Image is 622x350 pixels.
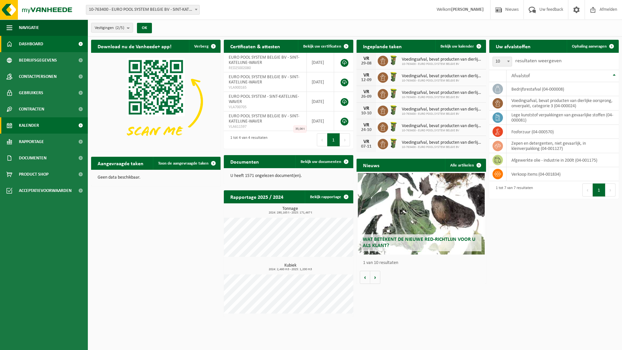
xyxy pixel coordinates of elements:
[388,88,399,99] img: WB-0060-HPE-GN-50
[357,40,408,52] h2: Ingeplande taken
[229,66,302,71] span: RED25002080
[19,166,48,182] span: Product Shop
[440,44,474,49] span: Bekijk uw kalender
[224,40,287,52] h2: Certificaten & attesten
[507,82,619,96] td: bedrijfsrestafval (04-000008)
[582,183,593,197] button: Previous
[388,55,399,66] img: WB-0060-HPE-GN-50
[402,107,483,112] span: Voedingsafval, bevat producten van dierlijke oorsprong, onverpakt, categorie 3
[229,114,299,124] span: EURO POOL SYSTEM BELGIE BV - SINT-KATELIJNE-WAVER
[360,73,373,78] div: VR
[388,121,399,132] img: WB-0060-HPE-GN-50
[360,95,373,99] div: 26-09
[307,111,334,131] td: [DATE]
[402,95,483,99] span: 10-763400 - EURO POOL SYSTEM BELGIE BV
[493,57,512,66] span: 10
[19,36,43,52] span: Dashboard
[91,53,221,150] img: Download de VHEPlus App
[194,44,209,49] span: Verberg
[507,110,619,125] td: lege kunststof verpakkingen van gevaarlijke stoffen (04-000081)
[227,263,353,271] h3: Kubiek
[507,139,619,153] td: Zepen en detergenten, niet gevaarlijk, in kleinverpakking (04-001127)
[489,40,537,52] h2: Uw afvalstoffen
[360,56,373,61] div: VR
[305,190,353,203] a: Bekijk rapportage
[593,183,605,197] button: 1
[317,133,327,146] button: Previous
[340,133,350,146] button: Next
[363,261,483,265] p: 1 van 10 resultaten
[360,271,370,284] button: Vorige
[357,159,386,171] h2: Nieuws
[360,78,373,82] div: 12-09
[307,92,334,111] td: [DATE]
[402,145,483,149] span: 10-763400 - EURO POOL SYSTEM BELGIE BV
[224,155,265,168] h2: Documenten
[307,53,334,72] td: [DATE]
[388,71,399,82] img: WB-0060-HPE-GN-50
[227,133,267,147] div: 1 tot 4 van 4 resultaten
[91,40,178,52] h2: Download nu de Vanheede+ app!
[307,72,334,92] td: [DATE]
[230,174,347,178] p: U heeft 1571 ongelezen document(en).
[388,138,399,149] img: WB-0060-HPE-GN-50
[402,79,483,83] span: 10-763400 - EURO POOL SYSTEM BELGIE BV
[158,161,209,166] span: Toon de aangevraagde taken
[360,128,373,132] div: 24-10
[19,20,39,36] span: Navigatie
[360,144,373,149] div: 07-11
[515,58,561,64] label: resultaten weergeven
[360,106,373,111] div: VR
[605,183,615,197] button: Next
[360,61,373,66] div: 29-08
[451,7,484,12] strong: [PERSON_NAME]
[360,123,373,128] div: VR
[402,90,483,95] span: Voedingsafval, bevat producten van dierlijke oorsprong, onverpakt, categorie 3
[95,23,124,33] span: Vestigingen
[229,94,299,104] span: EURO POOL SYSTEM - SINT-KATELIJNE-WAVER
[507,153,619,167] td: afgewerkte olie - industrie in 200lt (04-001175)
[91,23,133,33] button: Vestigingen(2/5)
[363,237,475,248] span: Wat betekent de nieuwe RED-richtlijn voor u als klant?
[229,124,302,129] span: VLA611597
[402,74,483,79] span: Voedingsafval, bevat producten van dierlijke oorsprong, onverpakt, categorie 3
[301,160,341,164] span: Bekijk uw documenten
[402,124,483,129] span: Voedingsafval, bevat producten van dierlijke oorsprong, onverpakt, categorie 3
[402,140,483,145] span: Voedingsafval, bevat producten van dierlijke oorsprong, onverpakt, categorie 3
[358,173,485,255] a: Wat betekent de nieuwe RED-richtlijn voor u als klant?
[370,271,380,284] button: Volgende
[360,89,373,95] div: VR
[402,57,483,62] span: Voedingsafval, bevat producten van dierlijke oorsprong, onverpakt, categorie 3
[360,111,373,116] div: 10-10
[435,40,485,53] a: Bekijk uw kalender
[115,26,124,30] count: (2/5)
[298,40,353,53] a: Bekijk uw certificaten
[388,105,399,116] img: WB-0060-HPE-GN-50
[511,73,530,79] span: Afvalstof
[229,85,302,90] span: VLA900165
[91,157,150,169] h2: Aangevraagde taken
[137,23,152,33] button: OK
[445,159,485,172] a: Alle artikelen
[19,150,47,166] span: Documenten
[19,134,44,150] span: Rapportage
[402,129,483,133] span: 10-763400 - EURO POOL SYSTEM BELGIE BV
[360,139,373,144] div: VR
[567,40,618,53] a: Ophaling aanvragen
[327,133,340,146] button: 1
[19,117,39,134] span: Kalender
[303,44,341,49] span: Bekijk uw certificaten
[493,183,533,197] div: 1 tot 7 van 7 resultaten
[153,157,220,170] a: Toon de aangevraagde taken
[86,5,199,14] span: 10-763400 - EURO POOL SYSTEM BELGIE BV - SINT-KATELIJNE-WAVER
[229,55,299,65] span: EURO POOL SYSTEM BELGIE BV - SINT-KATELIJNE-WAVER
[402,62,483,66] span: 10-763400 - EURO POOL SYSTEM BELGIE BV
[19,68,57,85] span: Contactpersonen
[229,75,299,85] span: EURO POOL SYSTEM BELGIE BV - SINT-KATELIJNE-WAVER
[19,85,43,101] span: Gebruikers
[19,52,57,68] span: Bedrijfsgegevens
[227,207,353,214] h3: Tonnage
[227,268,353,271] span: 2024: 2,460 m3 - 2025: 1,200 m3
[507,96,619,110] td: voedingsafval, bevat producten van dierlijke oorsprong, onverpakt, categorie 3 (04-000024)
